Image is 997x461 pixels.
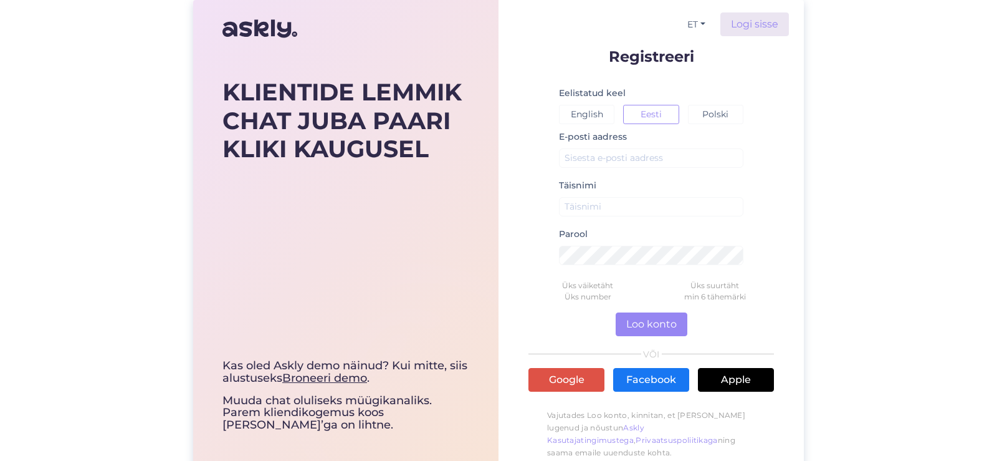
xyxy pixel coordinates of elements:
[720,12,789,36] a: Logi sisse
[559,179,596,192] label: Täisnimi
[222,360,469,385] div: Kas oled Askly demo näinud? Kui mitte, siis alustuseks .
[651,291,778,303] div: min 6 tähemärki
[623,105,679,124] button: Eesti
[613,368,689,392] a: Facebook
[222,14,297,44] img: Askly
[222,78,469,163] div: KLIENTIDE LEMMIK CHAT JUBA PAARI KLIKI KAUGUSEL
[559,148,743,168] input: Sisesta e-posti aadress
[528,49,774,64] p: Registreeri
[616,313,687,336] button: Loo konto
[559,130,627,143] label: E-posti aadress
[688,105,743,124] button: Polski
[698,368,774,392] a: Apple
[524,291,651,303] div: Üks number
[559,197,743,216] input: Täisnimi
[559,228,588,241] label: Parool
[641,350,662,359] span: VÕI
[528,368,604,392] a: Google
[682,16,710,34] button: ET
[636,435,717,445] a: Privaatsuspoliitikaga
[651,280,778,291] div: Üks suurtäht
[282,371,367,385] a: Broneeri demo
[559,87,626,100] label: Eelistatud keel
[559,105,614,124] button: English
[222,360,469,432] div: Muuda chat oluliseks müügikanaliks. Parem kliendikogemus koos [PERSON_NAME]’ga on lihtne.
[524,280,651,291] div: Üks väiketäht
